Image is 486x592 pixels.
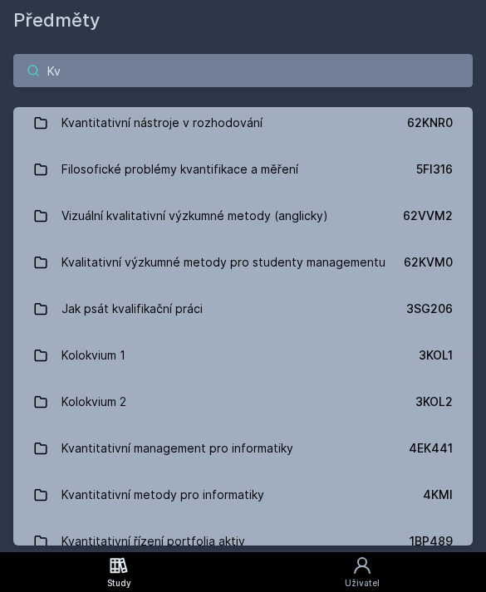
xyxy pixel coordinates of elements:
[107,577,131,590] div: Study
[61,246,385,279] div: Kvalitativní výzkumné metody pro studenty managementu
[61,525,245,558] div: Kvantitativní řízení portfolia aktiv
[13,425,473,472] a: Kvantitativní management pro informatiky 4EK441
[13,239,473,286] a: Kvalitativní výzkumné metody pro studenty managementu 62KVM0
[13,332,473,379] a: Kolokvium 1 3KOL1
[415,394,453,410] div: 3KOL2
[345,577,380,590] div: Uživatel
[410,533,453,550] div: 1BP489
[13,193,473,239] a: Vizuální kvalitativní výzkumné metody (anglicky) 62VVM2
[61,106,263,139] div: Kvantitativní nástroje v rozhodování
[238,552,486,592] a: Uživatel
[409,440,453,457] div: 4EK441
[406,301,453,317] div: 3SG206
[407,115,453,131] div: 62KNR0
[13,100,473,146] a: Kvantitativní nástroje v rozhodování 62KNR0
[13,379,473,425] a: Kolokvium 2 3KOL2
[13,286,473,332] a: Jak psát kvalifikační práci 3SG206
[13,54,473,87] input: Název nebo ident předmětu…
[61,292,203,325] div: Jak psát kvalifikační práci
[13,7,473,34] h1: Předměty
[61,385,126,418] div: Kolokvium 2
[404,254,453,271] div: 62KVM0
[419,347,453,364] div: 3KOL1
[423,487,453,503] div: 4KMI
[61,432,293,465] div: Kvantitativní management pro informatiky
[13,518,473,565] a: Kvantitativní řízení portfolia aktiv 1BP489
[61,478,264,511] div: Kvantitativní metody pro informatiky
[403,208,453,224] div: 62VVM2
[13,146,473,193] a: Filosofické problémy kvantifikace a měření 5FI316
[416,161,453,178] div: 5FI316
[13,472,473,518] a: Kvantitativní metody pro informatiky 4KMI
[61,339,125,372] div: Kolokvium 1
[61,199,328,232] div: Vizuální kvalitativní výzkumné metody (anglicky)
[61,153,298,186] div: Filosofické problémy kvantifikace a měření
